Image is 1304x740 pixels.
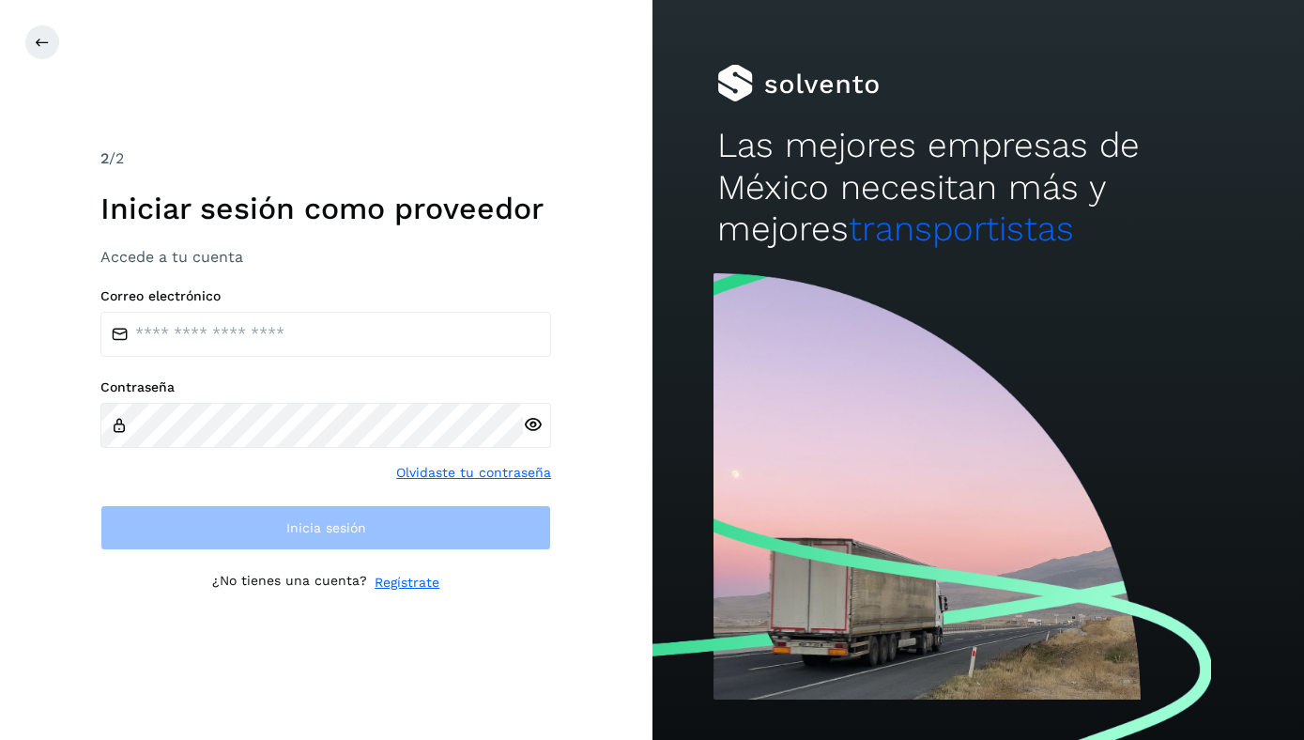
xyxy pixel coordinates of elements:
[375,573,439,593] a: Regístrate
[100,288,551,304] label: Correo electrónico
[100,149,109,167] span: 2
[396,463,551,483] a: Olvidaste tu contraseña
[717,125,1239,250] h2: Las mejores empresas de México necesitan más y mejores
[849,208,1074,249] span: transportistas
[100,379,551,395] label: Contraseña
[286,521,366,534] span: Inicia sesión
[100,505,551,550] button: Inicia sesión
[212,573,367,593] p: ¿No tienes una cuenta?
[100,191,551,226] h1: Iniciar sesión como proveedor
[100,248,551,266] h3: Accede a tu cuenta
[100,147,551,170] div: /2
